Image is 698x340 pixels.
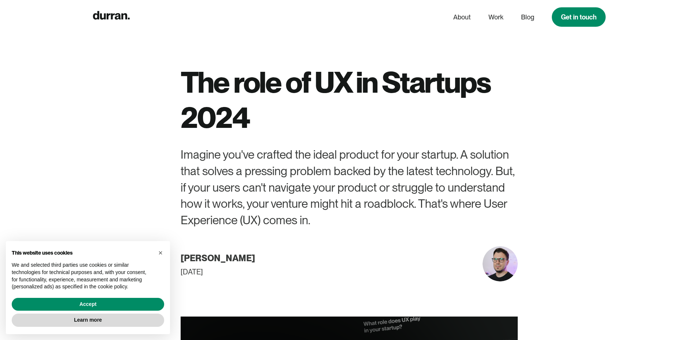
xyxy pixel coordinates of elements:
button: Close this notice [155,247,166,259]
div: [PERSON_NAME] [181,250,255,266]
p: We and selected third parties use cookies or similar technologies for technical purposes and, wit... [12,262,152,290]
a: Work [488,10,503,24]
div: [DATE] [181,266,203,277]
a: Get in touch [552,7,606,27]
h2: This website uses cookies [12,250,152,256]
span: × [158,249,163,257]
h1: The role of UX in Startups 2024 [181,64,518,135]
button: Accept [12,298,164,311]
div: Imagine you've crafted the ideal product for your startup. A solution that solves a pressing prob... [181,147,518,229]
a: Blog [521,10,534,24]
a: About [453,10,471,24]
button: Learn more [12,314,164,327]
a: home [93,10,130,25]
